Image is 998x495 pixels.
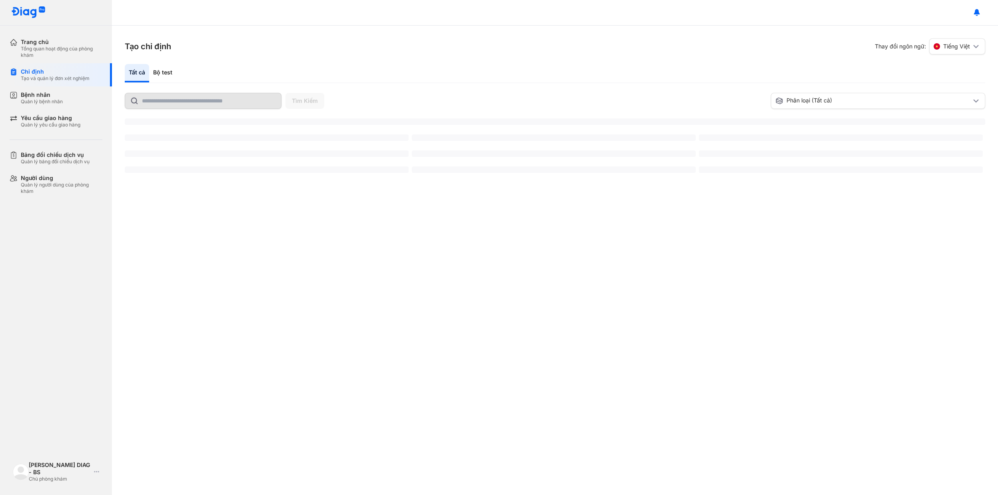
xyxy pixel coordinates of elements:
div: Tổng quan hoạt động của phòng khám [21,46,102,58]
span: ‌ [412,134,696,141]
button: Tìm Kiếm [285,93,324,109]
div: Quản lý bệnh nhân [21,98,63,105]
span: ‌ [699,150,983,157]
span: ‌ [125,118,985,125]
img: logo [11,6,46,19]
div: [PERSON_NAME] DIAG - BS [29,461,91,476]
span: ‌ [699,134,983,141]
div: Bộ test [149,64,176,82]
span: ‌ [412,150,696,157]
span: ‌ [412,166,696,173]
span: ‌ [699,166,983,173]
span: ‌ [125,134,409,141]
div: Bệnh nhân [21,91,63,98]
div: Quản lý người dùng của phòng khám [21,182,102,194]
span: ‌ [125,166,409,173]
div: Quản lý bảng đối chiếu dịch vụ [21,158,90,165]
div: Tạo và quản lý đơn xét nghiệm [21,75,90,82]
div: Chỉ định [21,68,90,75]
div: Thay đổi ngôn ngữ: [875,38,985,54]
div: Quản lý yêu cầu giao hàng [21,122,80,128]
div: Chủ phòng khám [29,476,91,482]
div: Bảng đối chiếu dịch vụ [21,151,90,158]
span: ‌ [125,150,409,157]
div: Yêu cầu giao hàng [21,114,80,122]
div: Trang chủ [21,38,102,46]
div: Người dùng [21,174,102,182]
img: logo [13,464,29,480]
h3: Tạo chỉ định [125,41,171,52]
div: Tất cả [125,64,149,82]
